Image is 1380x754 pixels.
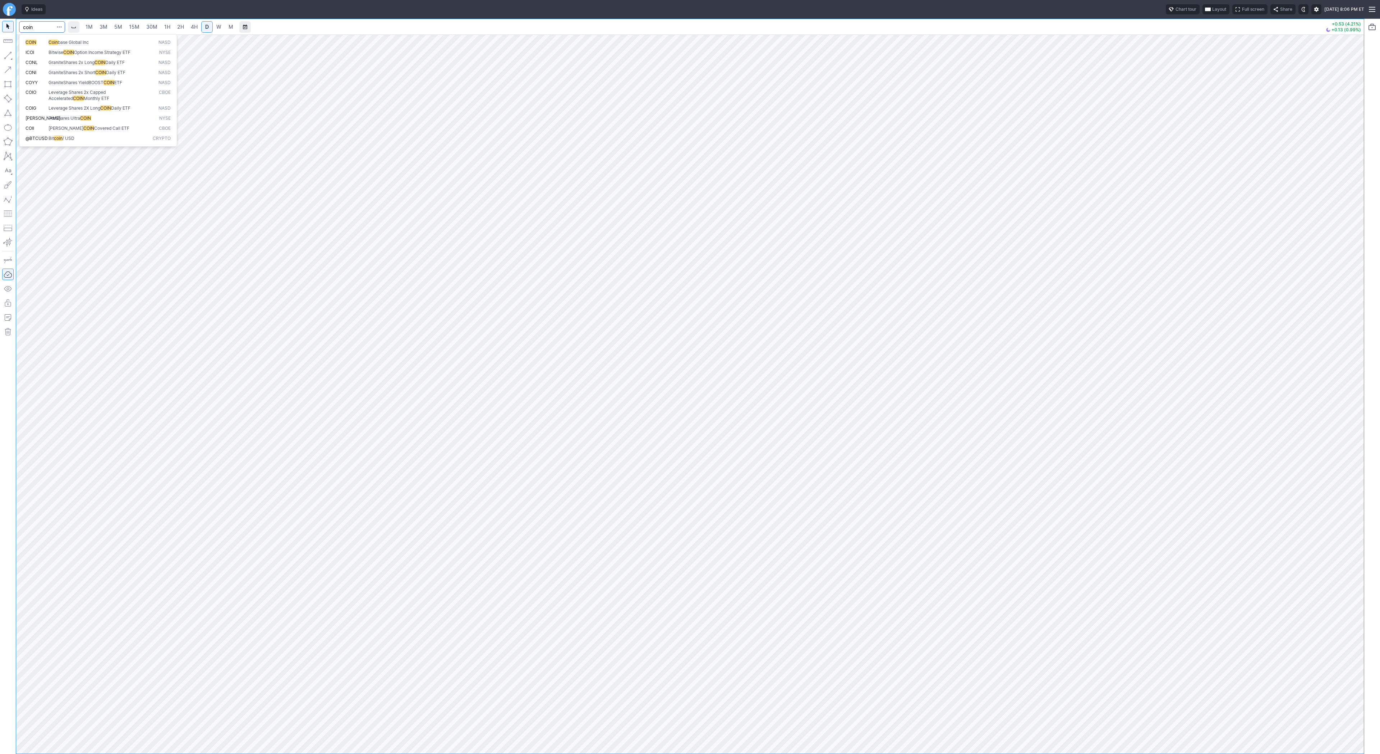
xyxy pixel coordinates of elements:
[239,21,251,33] button: Range
[100,105,111,111] span: COIN
[159,50,171,56] span: NYSE
[106,70,125,75] span: Daily ETF
[54,21,64,33] button: Search
[216,24,221,30] span: W
[2,269,14,280] button: Drawings Autosave: On
[49,136,54,141] span: Bit
[159,115,171,122] span: NYSE
[2,254,14,266] button: Drawing mode: Single
[84,96,109,101] span: Monthly ETF
[94,125,129,131] span: Covered Call ETF
[80,115,91,121] span: COIN
[159,90,171,101] span: CBOE
[49,40,58,45] span: Coin
[105,60,125,65] span: Daily ETF
[1366,21,1378,33] button: Portfolio watchlist
[82,21,96,33] a: 1M
[164,24,170,30] span: 1H
[1311,4,1321,14] button: Settings
[19,21,65,33] input: Search
[2,193,14,205] button: Elliott waves
[213,21,225,33] a: W
[95,70,106,75] span: COIN
[1331,28,1361,32] span: +0.13 (0.99%)
[111,105,130,111] span: Daily ETF
[2,297,14,309] button: Lock drawings
[153,136,171,142] span: Crypto
[74,50,130,55] span: Option Income Strategy ETF
[63,50,74,55] span: COIN
[26,80,38,85] span: COYY
[58,40,89,45] span: base Global Inc
[26,90,36,95] span: COIO
[158,105,171,111] span: NASD
[26,136,48,141] span: @BTCUSD
[49,90,106,101] span: Leverage Shares 2x Capped Accelerated
[126,21,143,33] a: 15M
[161,21,174,33] a: 1H
[49,60,95,65] span: GraniteShares 2x Long
[2,326,14,338] button: Remove all autosaved drawings
[1242,6,1264,13] span: Full screen
[188,21,201,33] a: 4H
[2,237,14,248] button: Anchored VWAP
[86,24,93,30] span: 1M
[26,70,36,75] span: CONI
[63,136,74,141] span: / USD
[95,60,105,65] span: COIN
[2,78,14,90] button: Rectangle
[2,150,14,162] button: XABCD
[177,24,184,30] span: 2H
[1280,6,1292,13] span: Share
[103,80,114,85] span: COIN
[2,208,14,219] button: Fibonacci retracements
[191,24,198,30] span: 4H
[73,96,84,101] span: COIN
[158,70,171,76] span: NASD
[159,125,171,132] span: CBOE
[174,21,187,33] a: 2H
[205,24,209,30] span: D
[26,50,34,55] span: ICOI
[129,24,139,30] span: 15M
[49,70,95,75] span: GraniteShares 2x Short
[26,105,36,111] span: COIG
[2,107,14,119] button: Triangle
[68,21,79,33] button: Interval
[26,40,36,45] span: COIN
[143,21,161,33] a: 30M
[2,283,14,294] button: Hide drawings
[2,222,14,234] button: Position
[1176,6,1196,13] span: Chart tour
[111,21,125,33] a: 5M
[1202,4,1229,14] button: Layout
[22,4,46,14] button: Ideas
[2,93,14,104] button: Rotated rectangle
[2,136,14,147] button: Polygon
[2,35,14,47] button: Measure
[1232,4,1268,14] button: Full screen
[49,125,83,131] span: [PERSON_NAME]
[2,64,14,76] button: Arrow
[1212,6,1226,13] span: Layout
[2,312,14,323] button: Add note
[26,60,38,65] span: CONL
[114,80,122,85] span: ETF
[1298,4,1308,14] button: Toggle dark mode
[1270,4,1296,14] button: Share
[146,24,157,30] span: 30M
[1326,22,1361,26] p: +0.53 (4.21%)
[54,136,63,141] span: coin
[49,50,63,55] span: Bitwise
[114,24,122,30] span: 5M
[2,179,14,191] button: Brush
[96,21,111,33] a: 3M
[26,125,34,131] span: COII
[158,60,171,66] span: NASD
[2,122,14,133] button: Ellipse
[229,24,233,30] span: M
[49,105,100,111] span: Leverage Shares 2X Long
[100,24,107,30] span: 3M
[31,6,42,13] span: Ideas
[158,40,171,46] span: NASD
